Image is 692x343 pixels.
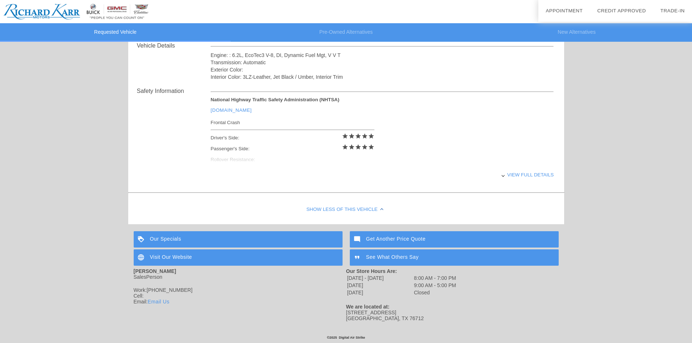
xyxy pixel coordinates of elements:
[134,231,150,248] img: ic_loyalty_white_24dp_2x.png
[347,289,413,296] td: [DATE]
[134,293,346,299] div: Cell:
[414,275,457,281] td: 8:00 AM - 7:00 PM
[231,23,461,42] li: Pre-Owned Alternatives
[355,133,361,139] i: star
[347,275,413,281] td: [DATE] - [DATE]
[147,287,193,293] span: [PHONE_NUMBER]
[347,282,413,289] td: [DATE]
[211,166,554,184] div: View full details
[350,249,366,266] img: ic_format_quote_white_24dp_2x.png
[461,23,692,42] li: New Alternatives
[348,144,355,150] i: star
[342,133,348,139] i: star
[134,231,343,248] a: Our Specials
[211,107,252,113] a: [DOMAIN_NAME]
[211,118,375,127] div: Frontal Crash
[660,8,685,13] a: Trade-In
[348,133,355,139] i: star
[134,249,343,266] a: Visit Our Website
[350,231,559,248] a: Get Another Price Quote
[134,287,346,293] div: Work:
[211,97,339,102] strong: National Highway Traffic Safety Administration (NHTSA)
[414,289,457,296] td: Closed
[368,133,375,139] i: star
[134,299,346,305] div: Email:
[346,310,559,321] div: [STREET_ADDRESS] [GEOGRAPHIC_DATA], TX 76712
[211,52,554,59] div: Engine: : 6.2L, EcoTec3 V-8, DI, Dynamic Fuel Mgt, V V T
[211,73,554,81] div: Interior Color: 3LZ-Leather, Jet Black / Umber, Interior Trim
[342,144,348,150] i: star
[361,144,368,150] i: star
[134,268,176,274] strong: [PERSON_NAME]
[128,195,564,224] div: Show Less of this Vehicle
[211,66,554,73] div: Exterior Color:
[361,133,368,139] i: star
[134,249,150,266] img: ic_language_white_24dp_2x.png
[414,282,457,289] td: 9:00 AM - 5:00 PM
[211,132,375,143] div: Driver's Side:
[346,304,390,310] strong: We are located at:
[137,87,211,95] div: Safety Information
[211,143,375,154] div: Passenger's Side:
[211,59,554,66] div: Transmission: Automatic
[350,249,559,266] a: See What Others Say
[597,8,646,13] a: Credit Approved
[134,274,346,280] div: SalesPerson
[546,8,583,13] a: Appointment
[346,268,397,274] strong: Our Store Hours Are:
[350,231,366,248] img: ic_mode_comment_white_24dp_2x.png
[368,144,375,150] i: star
[355,144,361,150] i: star
[147,299,169,305] a: Email Us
